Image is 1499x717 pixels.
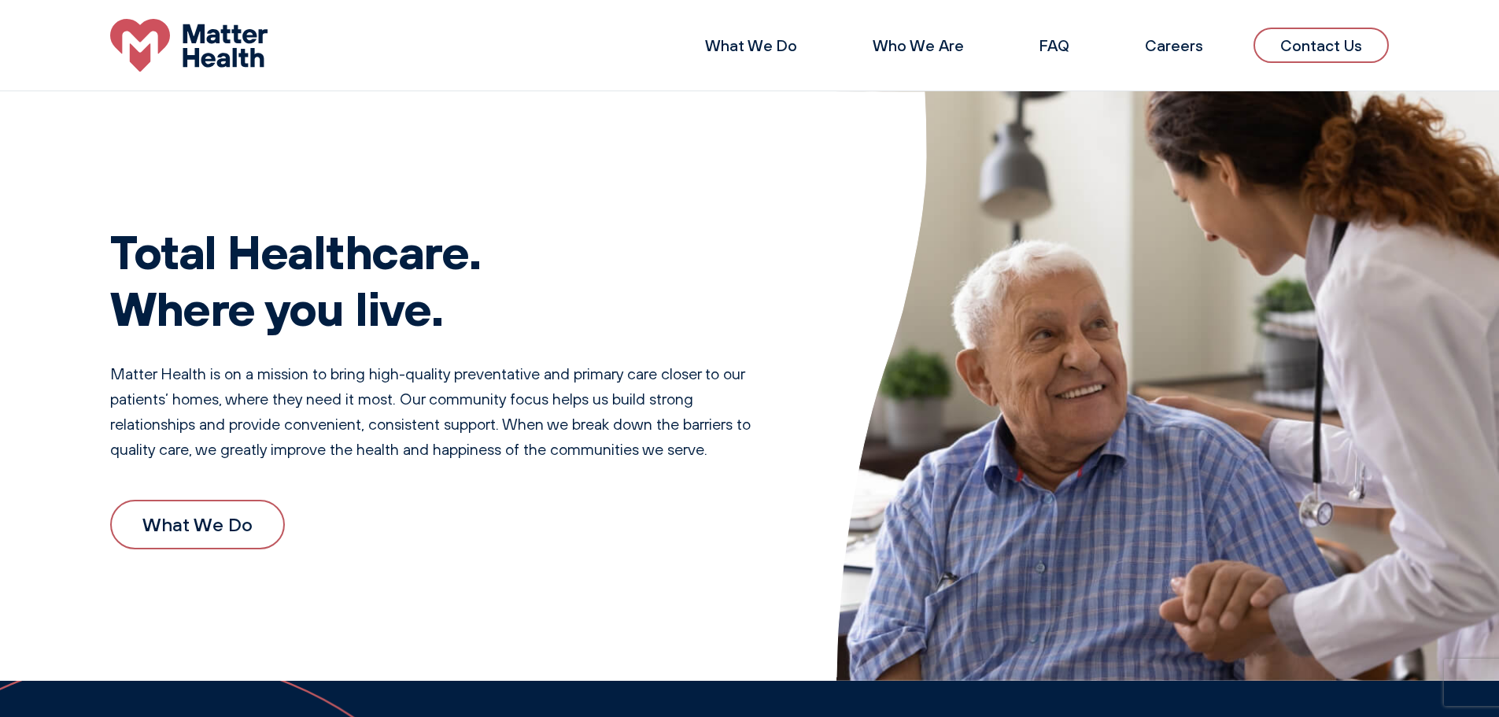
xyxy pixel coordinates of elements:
[1039,35,1069,55] a: FAQ
[110,223,773,336] h1: Total Healthcare. Where you live.
[1253,28,1389,63] a: Contact Us
[873,35,964,55] a: Who We Are
[110,361,773,462] p: Matter Health is on a mission to bring high-quality preventative and primary care closer to our p...
[1145,35,1203,55] a: Careers
[110,500,285,549] a: What We Do
[705,35,797,55] a: What We Do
